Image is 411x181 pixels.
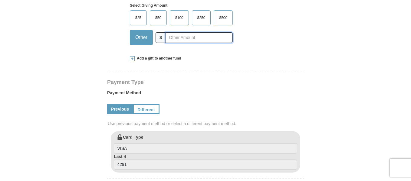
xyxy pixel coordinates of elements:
[152,13,164,22] span: $50
[114,134,297,154] label: Card Type
[135,56,181,61] span: Add a gift to another fund
[114,143,297,154] input: Card Type
[130,3,167,8] strong: Select Giving Amount
[172,13,186,22] span: $100
[108,121,304,127] span: Use previous payment method or select a different payment method.
[216,13,230,22] span: $500
[166,32,233,43] input: Other Amount
[156,32,166,43] span: $
[107,80,304,85] h4: Payment Type
[114,154,297,170] label: Last 4
[133,104,159,114] a: Different
[132,33,150,42] span: Other
[194,13,209,22] span: $250
[114,160,297,170] input: Last 4
[107,90,304,99] label: Payment Method
[132,13,144,22] span: $25
[107,104,133,114] a: Previous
